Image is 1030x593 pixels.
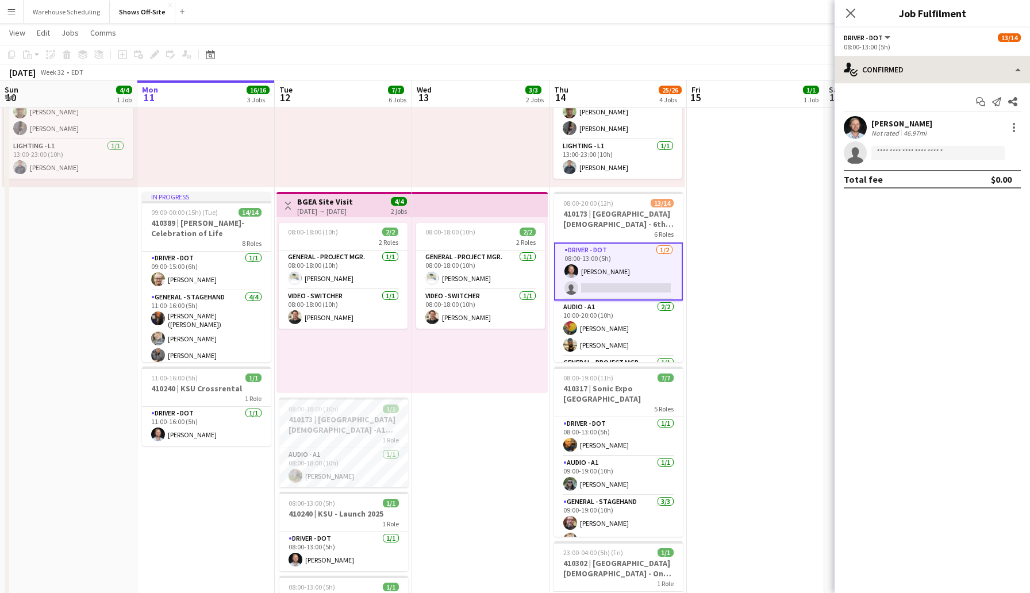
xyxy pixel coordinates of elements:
[871,129,901,137] div: Not rated
[4,84,133,140] app-card-role: General - Stagehand2/213:00-18:00 (5h)[PERSON_NAME][PERSON_NAME]
[142,192,271,201] div: In progress
[382,436,399,444] span: 1 Role
[844,43,1021,51] div: 08:00-13:00 (5h)
[57,25,83,40] a: Jobs
[389,95,406,104] div: 6 Jobs
[279,223,408,329] app-job-card: 08:00-18:00 (10h)2/22 RolesGeneral - Project Mgr.1/108:00-18:00 (10h)[PERSON_NAME]Video - Switche...
[5,25,30,40] a: View
[110,1,175,23] button: Shows Off-Site
[844,174,883,185] div: Total fee
[383,405,399,413] span: 1/1
[391,206,407,215] div: 2 jobs
[526,95,544,104] div: 2 Jobs
[563,548,623,557] span: 23:00-04:00 (5h) (Fri)
[279,414,408,435] h3: 410173 | [GEOGRAPHIC_DATA][DEMOGRAPHIC_DATA] -A1 Prep Day
[245,373,262,382] span: 1/1
[516,238,536,247] span: 2 Roles
[140,91,158,104] span: 11
[383,499,399,507] span: 1/1
[289,583,335,591] span: 08:00-13:00 (5h)
[554,140,682,179] app-card-role: Lighting - L11/113:00-23:00 (10h)[PERSON_NAME]
[554,495,683,568] app-card-role: General - Stagehand3/309:00-19:00 (10h)[PERSON_NAME][PERSON_NAME]
[279,532,408,571] app-card-role: Driver - DOT1/108:00-13:00 (5h)[PERSON_NAME]
[804,95,818,104] div: 1 Job
[289,405,339,413] span: 08:00-18:00 (10h)
[142,218,271,238] h3: 410389 | [PERSON_NAME]- Celebration of Life
[416,251,545,290] app-card-role: General - Project Mgr.1/108:00-18:00 (10h)[PERSON_NAME]
[288,228,338,236] span: 08:00-18:00 (10h)
[659,95,681,104] div: 4 Jobs
[3,91,18,104] span: 10
[239,208,262,217] span: 14/14
[142,367,271,446] app-job-card: 11:00-16:00 (5h)1/1410240 | KSU Crossrental1 RoleDriver - DOT1/111:00-16:00 (5h)[PERSON_NAME]
[659,86,682,94] span: 25/26
[32,25,55,40] a: Edit
[142,192,271,362] app-job-card: In progress09:00-00:00 (15h) (Tue)14/14410389 | [PERSON_NAME]- Celebration of Life8 RolesDriver -...
[554,367,683,537] app-job-card: 08:00-19:00 (11h)7/7410317 | Sonic Expo [GEOGRAPHIC_DATA]5 RolesDriver - DOT1/108:00-13:00 (5h)[P...
[279,448,408,487] app-card-role: Audio - A11/108:00-18:00 (10h)[PERSON_NAME]
[554,558,683,579] h3: 410302 | [GEOGRAPHIC_DATA][DEMOGRAPHIC_DATA] - One Race Event
[415,91,432,104] span: 13
[116,86,132,94] span: 4/4
[117,95,132,104] div: 1 Job
[554,356,683,395] app-card-role: General - Project Mgr.1/1
[142,407,271,446] app-card-role: Driver - DOT1/111:00-16:00 (5h)[PERSON_NAME]
[383,583,399,591] span: 1/1
[554,84,568,95] span: Thu
[563,373,613,382] span: 08:00-19:00 (11h)
[245,394,262,403] span: 1 Role
[991,174,1012,185] div: $0.00
[654,230,674,238] span: 6 Roles
[379,238,398,247] span: 2 Roles
[279,84,293,95] span: Tue
[827,91,841,104] span: 16
[416,223,545,329] app-job-card: 08:00-18:00 (10h)2/22 RolesGeneral - Project Mgr.1/108:00-18:00 (10h)[PERSON_NAME]Video - Switche...
[525,86,541,94] span: 3/3
[247,95,269,104] div: 3 Jobs
[279,398,408,487] app-job-card: 08:00-18:00 (10h)1/1410173 | [GEOGRAPHIC_DATA][DEMOGRAPHIC_DATA] -A1 Prep Day1 RoleAudio - A11/10...
[554,383,683,404] h3: 410317 | Sonic Expo [GEOGRAPHIC_DATA]
[901,129,929,137] div: 46.97mi
[691,84,701,95] span: Fri
[278,91,293,104] span: 12
[844,33,892,42] button: Driver - DOT
[417,84,432,95] span: Wed
[382,228,398,236] span: 2/2
[416,290,545,329] app-card-role: Video - Switcher1/108:00-18:00 (10h)[PERSON_NAME]
[62,28,79,38] span: Jobs
[554,456,683,495] app-card-role: Audio - A11/109:00-19:00 (10h)[PERSON_NAME]
[554,242,683,301] app-card-role: Driver - DOT1/208:00-13:00 (5h)[PERSON_NAME]
[382,519,399,528] span: 1 Role
[563,199,613,207] span: 08:00-20:00 (12h)
[554,84,682,140] app-card-role: General - Stagehand2/213:00-18:00 (5h)[PERSON_NAME][PERSON_NAME]
[9,67,36,78] div: [DATE]
[279,492,408,571] app-job-card: 08:00-13:00 (5h)1/1410240 | KSU - Launch 20251 RoleDriver - DOT1/108:00-13:00 (5h)[PERSON_NAME]
[520,228,536,236] span: 2/2
[151,208,218,217] span: 09:00-00:00 (15h) (Tue)
[998,33,1021,42] span: 13/14
[554,192,683,362] app-job-card: 08:00-20:00 (12h)13/14410173 | [GEOGRAPHIC_DATA][DEMOGRAPHIC_DATA] - 6th Grade Fall Camp FFA 2025...
[803,86,819,94] span: 1/1
[90,28,116,38] span: Comms
[37,28,50,38] span: Edit
[86,25,121,40] a: Comms
[425,228,475,236] span: 08:00-18:00 (10h)
[657,579,674,588] span: 1 Role
[279,251,408,290] app-card-role: General - Project Mgr.1/108:00-18:00 (10h)[PERSON_NAME]
[651,199,674,207] span: 13/14
[142,252,271,291] app-card-role: Driver - DOT1/109:00-15:00 (6h)[PERSON_NAME]
[279,290,408,329] app-card-role: Video - Switcher1/108:00-18:00 (10h)[PERSON_NAME]
[71,68,83,76] div: EDT
[835,56,1030,83] div: Confirmed
[142,84,158,95] span: Mon
[391,197,407,206] span: 4/4
[658,373,674,382] span: 7/7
